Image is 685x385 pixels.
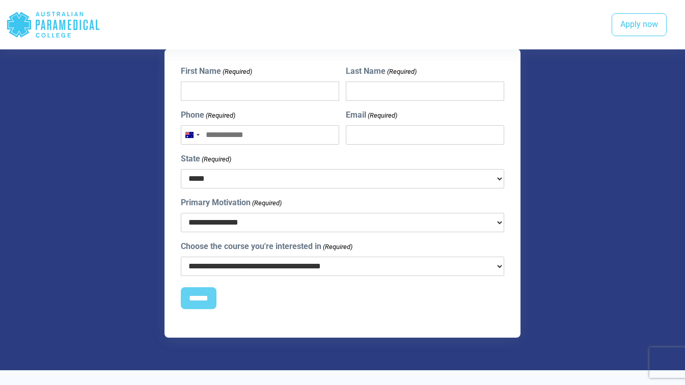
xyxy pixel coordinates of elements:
label: Phone [181,109,235,121]
label: Primary Motivation [181,197,282,209]
span: (Required) [222,67,253,77]
span: (Required) [252,198,282,208]
span: (Required) [367,111,397,121]
span: (Required) [201,154,232,164]
label: State [181,153,231,165]
button: Selected country [181,126,203,144]
label: First Name [181,65,252,77]
span: (Required) [322,242,353,252]
label: Email [346,109,397,121]
div: Australian Paramedical College [6,8,100,41]
span: (Required) [205,111,236,121]
span: (Required) [386,67,417,77]
a: Apply now [612,13,667,37]
label: Choose the course you're interested in [181,240,352,253]
label: Last Name [346,65,417,77]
